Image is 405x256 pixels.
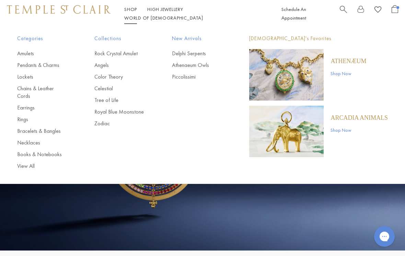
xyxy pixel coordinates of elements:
[331,57,366,65] a: Athenæum
[94,120,144,127] a: Zodiac
[17,104,67,112] a: Earrings
[94,85,144,92] a: Celestial
[331,70,366,77] a: Shop Now
[371,224,398,249] iframe: Gorgias live chat messenger
[124,5,266,22] nav: Main navigation
[17,34,67,43] span: Categories
[94,108,144,116] a: Royal Blue Moonstone
[17,85,67,100] a: Chains & Leather Cords
[17,73,67,81] a: Lockets
[172,50,222,57] a: Delphi Serpents
[124,6,137,12] a: ShopShop
[172,34,222,43] span: New Arrivals
[340,5,347,22] a: Search
[17,127,67,135] a: Bracelets & Bangles
[94,34,144,43] span: Collections
[17,61,67,69] a: Pendants & Charms
[17,116,67,123] a: Rings
[331,126,388,134] a: Shop Now
[331,114,388,121] a: ARCADIA ANIMALS
[281,6,306,21] a: Schedule An Appointment
[94,61,144,69] a: Angels
[17,50,67,57] a: Amulets
[392,5,398,22] a: Open Shopping Bag
[17,162,67,170] a: View All
[17,151,67,158] a: Books & Notebooks
[172,73,222,81] a: Piccolissimi
[17,139,67,147] a: Necklaces
[147,6,183,12] a: High JewelleryHigh Jewellery
[94,73,144,81] a: Color Theory
[7,5,111,13] img: Temple St. Clair
[124,15,203,21] a: World of [DEMOGRAPHIC_DATA]World of [DEMOGRAPHIC_DATA]
[172,61,222,69] a: Athenaeum Owls
[374,5,381,16] a: View Wishlist
[94,96,144,104] a: Tree of Life
[94,50,144,57] a: Rock Crystal Amulet
[249,34,388,43] p: [DEMOGRAPHIC_DATA]'s Favorites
